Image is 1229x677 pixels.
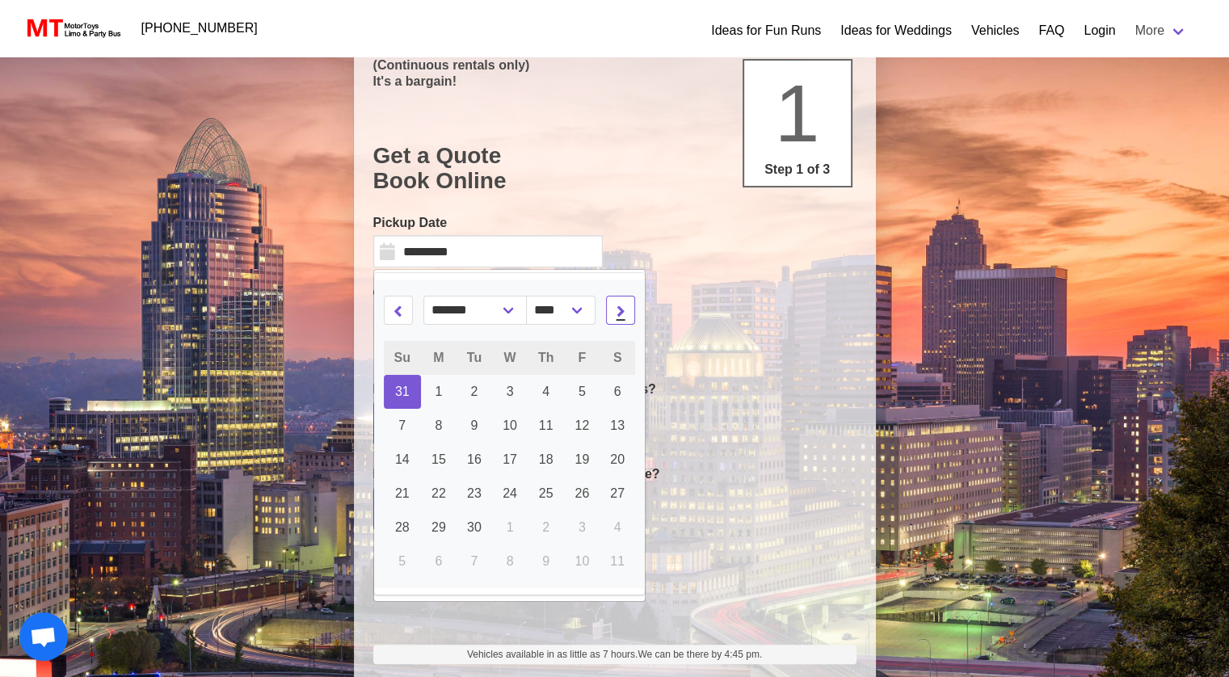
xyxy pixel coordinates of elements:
[507,385,514,398] span: 3
[575,418,589,432] span: 12
[507,554,514,568] span: 8
[132,12,267,44] a: [PHONE_NUMBER]
[542,520,549,534] span: 2
[431,520,446,534] span: 29
[457,443,492,477] a: 16
[373,57,857,73] p: (Continuous rentals only)
[23,17,122,40] img: MotorToys Logo
[613,351,622,364] span: S
[564,477,600,511] a: 26
[1084,21,1115,40] a: Login
[492,375,528,409] a: 3
[435,385,442,398] span: 1
[711,21,821,40] a: Ideas for Fun Runs
[503,351,516,364] span: W
[398,554,406,568] span: 5
[614,520,621,534] span: 4
[384,443,421,477] a: 14
[457,409,492,443] a: 9
[600,409,635,443] a: 13
[457,375,492,409] a: 2
[394,351,410,364] span: Su
[579,385,586,398] span: 5
[840,21,952,40] a: Ideas for Weddings
[575,452,589,466] span: 19
[503,452,517,466] span: 17
[600,477,635,511] a: 27
[431,452,446,466] span: 15
[528,375,565,409] a: 4
[507,520,514,534] span: 1
[470,418,478,432] span: 9
[971,21,1020,40] a: Vehicles
[1038,21,1064,40] a: FAQ
[503,486,517,500] span: 24
[610,452,625,466] span: 20
[542,385,549,398] span: 4
[538,351,554,364] span: Th
[775,68,820,158] span: 1
[614,385,621,398] span: 6
[610,554,625,568] span: 11
[575,554,589,568] span: 10
[539,418,553,432] span: 11
[395,486,410,500] span: 21
[492,477,528,511] a: 24
[373,213,603,233] label: Pickup Date
[539,486,553,500] span: 25
[457,511,492,545] a: 30
[398,418,406,432] span: 7
[395,385,410,398] span: 31
[528,409,565,443] a: 11
[470,385,478,398] span: 2
[579,520,586,534] span: 3
[467,486,482,500] span: 23
[421,409,457,443] a: 8
[600,375,635,409] a: 6
[431,486,446,500] span: 22
[384,477,421,511] a: 21
[539,452,553,466] span: 18
[421,511,457,545] a: 29
[470,554,478,568] span: 7
[575,486,589,500] span: 26
[564,375,600,409] a: 5
[435,418,442,432] span: 8
[395,520,410,534] span: 28
[373,74,857,89] p: It's a bargain!
[528,477,565,511] a: 25
[435,554,442,568] span: 6
[542,554,549,568] span: 9
[395,452,410,466] span: 14
[751,160,844,179] p: Step 1 of 3
[384,511,421,545] a: 28
[564,443,600,477] a: 19
[492,443,528,477] a: 17
[1126,15,1197,47] a: More
[467,452,482,466] span: 16
[492,409,528,443] a: 10
[467,647,762,662] span: Vehicles available in as little as 7 hours.
[564,409,600,443] a: 12
[528,443,565,477] a: 18
[638,649,762,660] span: We can be there by 4:45 pm.
[503,418,517,432] span: 10
[421,375,457,409] a: 1
[467,351,482,364] span: Tu
[467,520,482,534] span: 30
[433,351,444,364] span: M
[373,143,857,194] h1: Get a Quote Book Online
[578,351,586,364] span: F
[600,443,635,477] a: 20
[421,477,457,511] a: 22
[610,418,625,432] span: 13
[384,409,421,443] a: 7
[19,612,68,661] a: Open chat
[610,486,625,500] span: 27
[421,443,457,477] a: 15
[457,477,492,511] a: 23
